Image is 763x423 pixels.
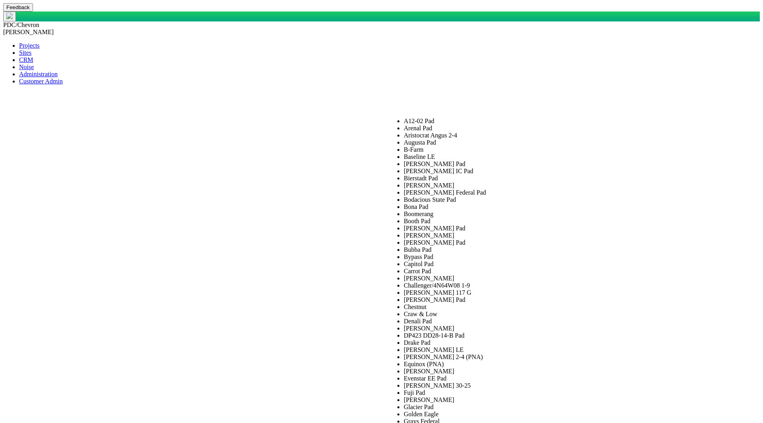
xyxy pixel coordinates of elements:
[404,118,434,124] span: A12-02 Pad
[404,189,486,196] span: [PERSON_NAME] Federal Pad
[404,303,426,310] span: Chestnut
[404,389,425,396] span: Fuji Pad
[404,211,434,217] span: Boomerang
[19,56,33,63] a: CRM
[404,375,447,382] span: Evenstar EE Pad
[404,175,438,182] span: Bierstadt Pad
[404,368,454,375] span: [PERSON_NAME]
[404,261,434,267] span: Capitol Pad
[404,353,483,360] span: [PERSON_NAME] 2-4 (PNA)
[404,232,454,239] span: [PERSON_NAME]
[404,196,456,203] span: Bodacious State Pad
[404,218,430,224] span: Booth Pad
[404,182,454,189] span: [PERSON_NAME]
[404,246,432,253] span: Bubba Pad
[404,311,437,317] span: Craw & Low
[3,29,760,36] div: [PERSON_NAME]
[404,139,436,146] span: Augusta Pad
[3,3,33,12] button: Feedback
[404,296,465,303] span: [PERSON_NAME] Pad
[404,411,439,417] span: Golden Eagle
[404,318,432,324] span: Denali Pad
[19,49,31,56] a: Sites
[404,396,454,403] span: [PERSON_NAME]
[3,29,54,35] span: [PERSON_NAME]
[404,132,457,139] span: Aristocrat Angus 2-4
[19,71,58,77] a: Administration
[404,361,444,367] span: Equinox (PNA)
[404,239,465,246] span: [PERSON_NAME] Pad
[404,168,473,174] span: [PERSON_NAME] IC Pad
[3,21,39,28] span: PDC/Chevron
[404,146,424,153] span: B-Farm
[404,203,428,210] span: Bona Pad
[404,325,454,332] span: [PERSON_NAME]
[19,42,40,49] a: Projects
[404,125,432,131] span: Arenal Pad
[404,339,430,346] span: Drake Pad
[404,225,465,232] span: [PERSON_NAME] Pad
[404,332,465,339] span: DP423 DD28-14-B Pad
[404,382,471,389] span: [PERSON_NAME] 30-25
[404,268,431,274] span: Carrot Pad
[19,64,34,70] a: Noise
[6,13,13,19] img: UrbanGroupSolutionsTheme$USG_Images$logo.png
[404,160,465,167] span: [PERSON_NAME] Pad
[404,282,470,289] span: Challenger/4N64W08 1-9
[404,289,471,296] span: [PERSON_NAME] 117 G
[404,253,433,260] span: Bypass Pad
[19,78,63,85] a: Customer Admin
[404,346,464,353] span: [PERSON_NAME] LE
[404,275,454,282] span: [PERSON_NAME]
[404,404,434,410] span: Glacier Pad
[404,153,435,160] span: Baseline LE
